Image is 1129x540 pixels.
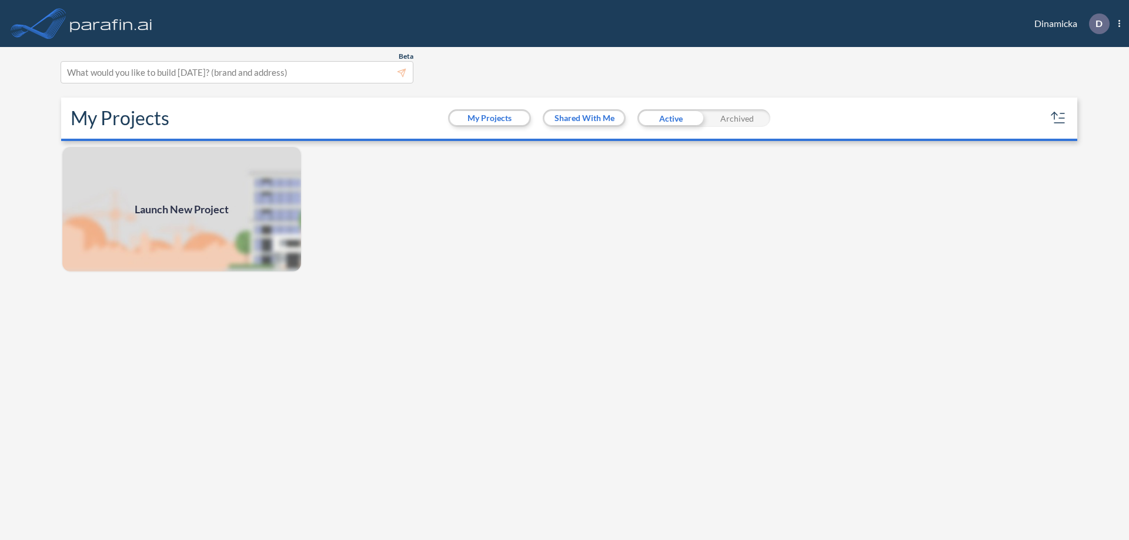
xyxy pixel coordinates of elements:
[399,52,413,61] span: Beta
[450,111,529,125] button: My Projects
[637,109,704,127] div: Active
[545,111,624,125] button: Shared With Me
[61,146,302,273] img: add
[1049,109,1068,128] button: sort
[1095,18,1103,29] p: D
[135,202,229,217] span: Launch New Project
[704,109,770,127] div: Archived
[71,107,169,129] h2: My Projects
[61,146,302,273] a: Launch New Project
[1017,14,1120,34] div: Dinamicka
[68,12,155,35] img: logo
